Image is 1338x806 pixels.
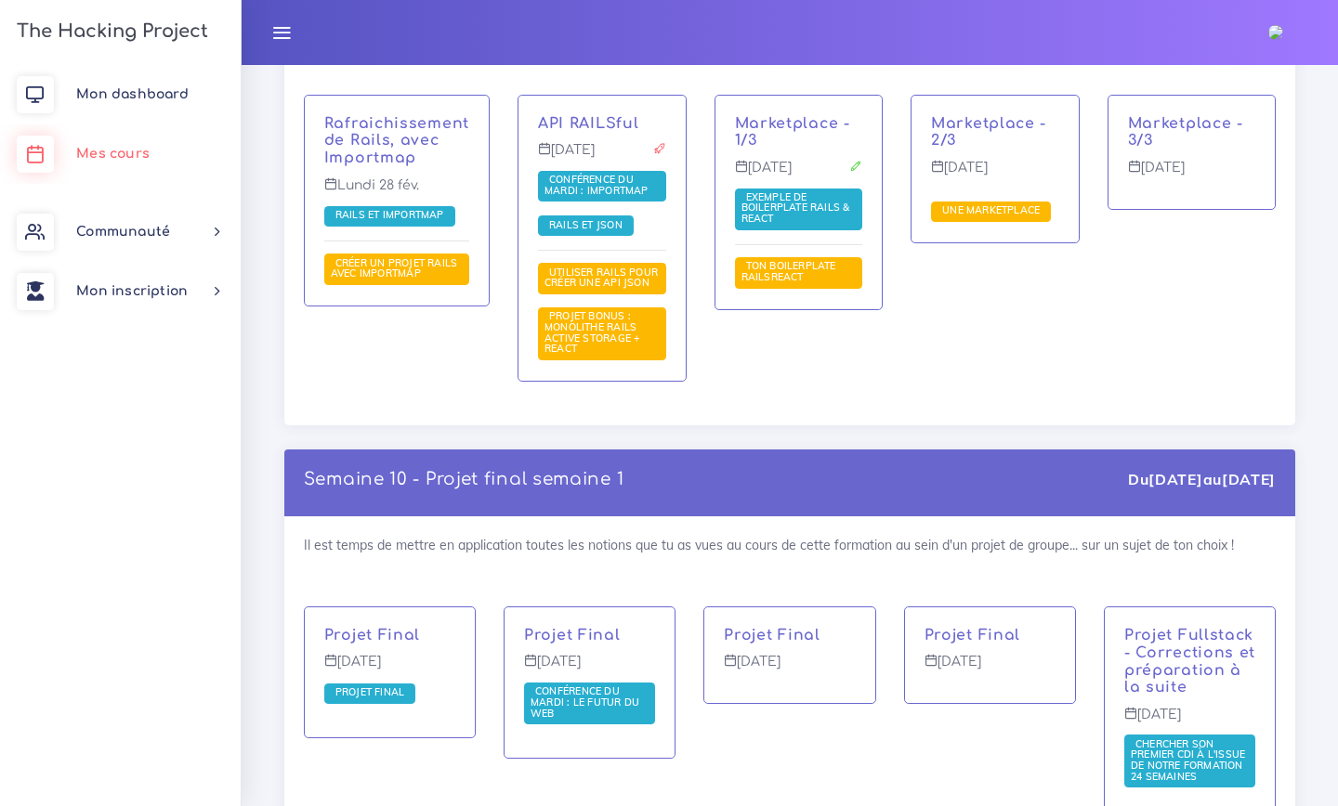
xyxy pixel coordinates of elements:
span: Conférence du mardi : Importmap [544,173,653,197]
span: Utiliser Rails pour créer une API JSON [544,266,658,290]
h3: The Hacking Project [11,21,208,42]
span: Rails et Importmap [331,208,449,221]
a: Projet Final [331,686,410,699]
p: [DATE] [538,142,666,172]
span: Mon dashboard [76,87,189,101]
a: API RAILSful [538,115,638,132]
p: [DATE] [324,654,455,683]
a: Une marketplace [938,204,1044,217]
a: Projet Final [724,627,820,643]
a: Semaine 10 - Projet final semaine 1 [304,470,624,488]
p: [DATE] [1128,160,1256,189]
div: Du au [1128,469,1276,490]
p: [DATE] [735,160,863,189]
a: Projet Bonus : Monolithe Rails Active Storage + React [544,310,639,356]
p: Lundi 28 fév. [324,177,469,207]
span: Communauté [76,225,170,239]
a: Projet Final [324,627,420,643]
a: Marketplace - 2/3 [931,115,1046,149]
a: Ton boilerplate RailsReact [741,260,836,284]
span: Exemple de Boilerplate Rails & React [741,190,850,225]
span: Conférence du mardi : le futur du Web [531,684,639,719]
a: Projet Final [524,627,620,643]
p: [DATE] [524,654,655,683]
span: Projet Final [331,685,410,698]
span: Projet Bonus : Monolithe Rails Active Storage + React [544,309,639,355]
a: Chercher son premier CDI à l'issue de notre formation 24 semaines [1131,738,1245,784]
a: Rails et JSON [544,218,627,231]
span: Une marketplace [938,203,1044,216]
a: Marketplace - 1/3 [735,115,850,149]
span: Mes cours [76,147,150,161]
span: Ton boilerplate RailsReact [741,259,836,283]
a: Conférence du mardi : le futur du Web [531,685,639,720]
a: Projet Final [925,627,1020,643]
p: [DATE] [724,654,855,683]
p: [DATE] [931,160,1059,189]
a: Projet Fullstack - Corrections et préparation à la suite [1124,627,1255,695]
strong: [DATE] [1222,470,1276,488]
a: Conférence du mardi : Importmap [544,174,653,198]
span: Mon inscription [76,284,188,298]
p: [DATE] [1124,707,1255,736]
a: Créer un projet Rails avec Importmap [331,256,457,280]
a: Exemple de Boilerplate Rails & React [741,191,850,226]
img: ebpqfojrb5gtx9aihydm.jpg [1268,25,1283,40]
a: Rafraichissement de Rails, avec Importmap [324,115,469,167]
a: Utiliser Rails pour créer une API JSON [544,266,658,291]
span: Chercher son premier CDI à l'issue de notre formation 24 semaines [1131,737,1245,783]
strong: [DATE] [1148,470,1202,488]
a: Rails et Importmap [331,209,449,222]
p: [DATE] [925,654,1056,683]
a: Marketplace - 3/3 [1128,115,1243,149]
